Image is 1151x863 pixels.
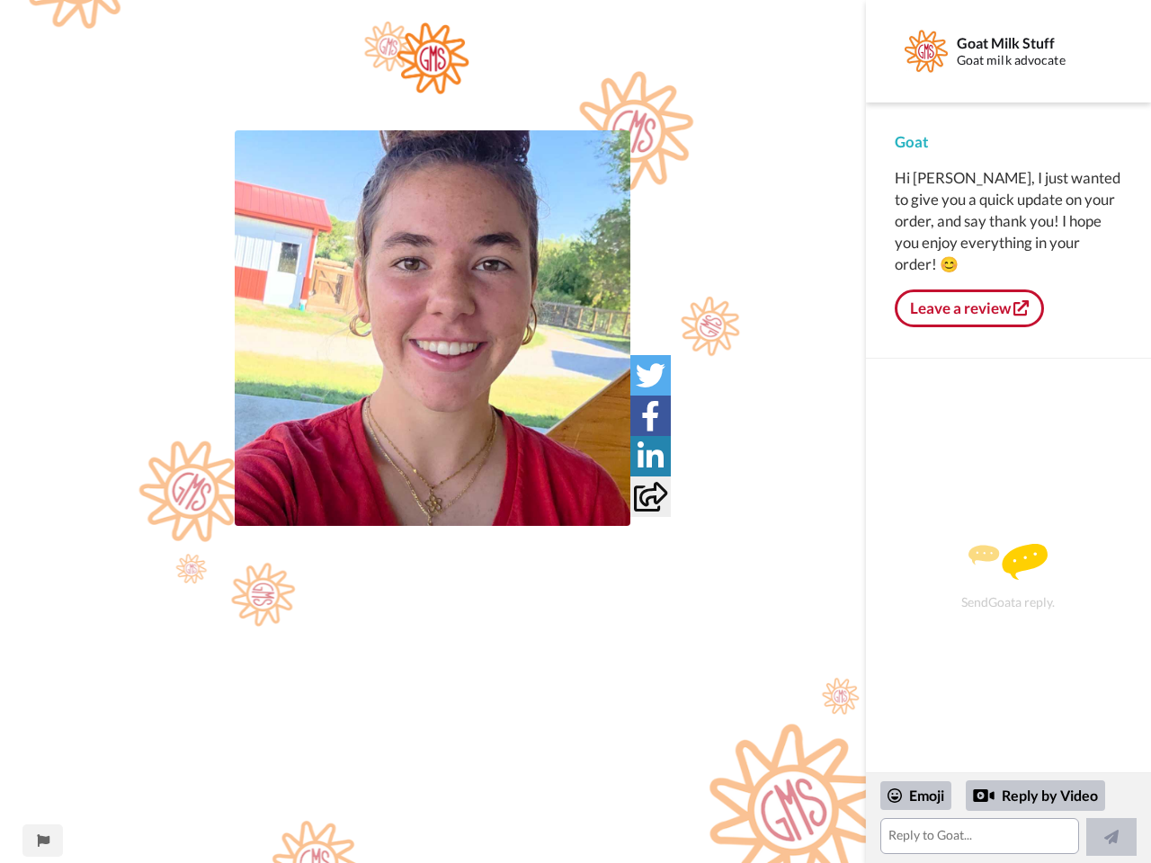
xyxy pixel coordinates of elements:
img: Profile Image [905,30,948,73]
div: Goat milk advocate [957,53,1121,68]
img: fd06910f-0c73-467c-9e37-5e2ebe6f5eb3-thumb.jpg [235,130,630,526]
div: Emoji [880,781,951,810]
div: Goat Milk Stuff [957,34,1121,51]
img: 7916b98f-ae7a-4a87-93be-04eb33a40aaf [397,22,470,94]
div: Send Goat a reply. [890,390,1127,763]
img: message.svg [968,544,1048,580]
div: Reply by Video [966,780,1105,811]
a: Leave a review [895,289,1044,327]
div: Hi [PERSON_NAME], I just wanted to give you a quick update on your order, and say thank you! I ho... [895,167,1122,275]
div: Reply by Video [973,785,995,806]
div: Goat [895,131,1122,153]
